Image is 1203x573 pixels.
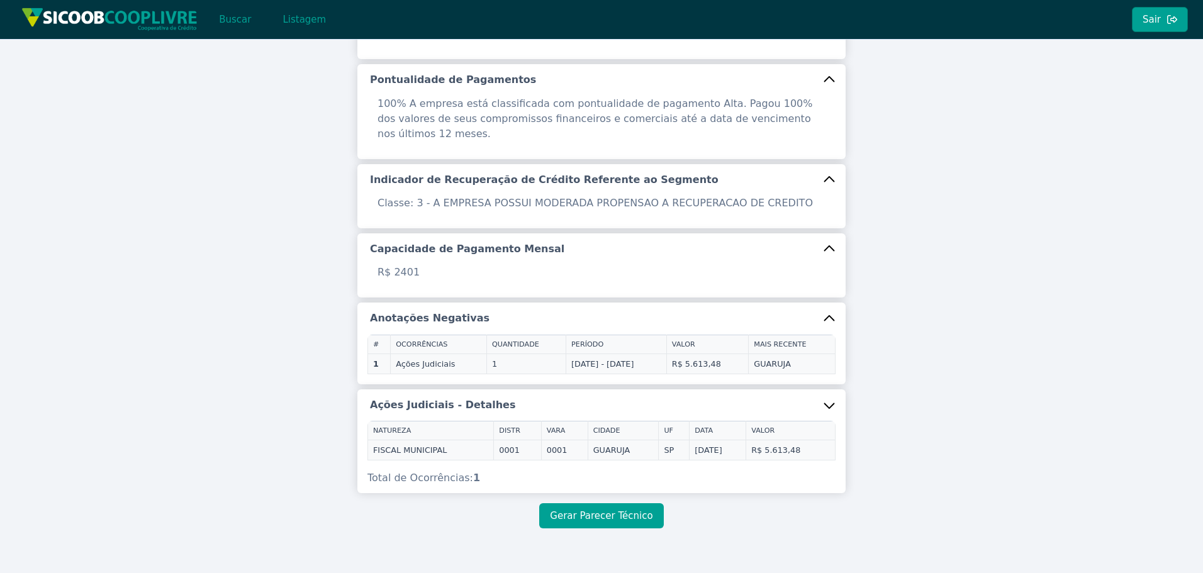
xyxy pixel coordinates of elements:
[272,7,337,32] button: Listagem
[368,353,391,374] th: 1
[1132,7,1188,32] button: Sair
[370,173,719,187] h5: Indicador de Recuperação de Crédito Referente ao Segmento
[368,421,494,440] th: Natureza
[357,64,846,96] button: Pontualidade de Pagamentos
[494,421,541,440] th: Distr
[566,353,667,374] td: [DATE] - [DATE]
[486,353,566,374] td: 1
[370,311,490,325] h5: Anotações Negativas
[541,440,588,460] td: 0001
[746,421,836,440] th: Valor
[746,440,836,460] td: R$ 5.613,48
[21,8,198,31] img: img/sicoob_cooplivre.png
[690,421,746,440] th: Data
[357,389,846,421] button: Ações Judiciais - Detalhes
[666,335,749,353] th: Valor
[370,73,536,87] h5: Pontualidade de Pagamentos
[368,440,494,460] td: FISCAL MUNICIPAL
[494,440,541,460] td: 0001
[368,335,391,353] th: #
[391,335,487,353] th: Ocorrências
[357,164,846,196] button: Indicador de Recuperação de Crédito Referente ao Segmento
[367,470,836,486] p: Total de Ocorrências:
[749,353,836,374] td: GUARUJA
[659,421,690,440] th: UF
[539,503,663,528] button: Gerar Parecer Técnico
[690,440,746,460] td: [DATE]
[473,472,480,484] strong: 1
[370,196,833,211] p: Classe: 3 - A EMPRESA POSSUI MODERADA PROPENSAO A RECUPERACAO DE CREDITO
[666,353,749,374] td: R$ 5.613,48
[208,7,262,32] button: Buscar
[357,303,846,334] button: Anotações Negativas
[370,265,833,280] p: R$ 2401
[541,421,588,440] th: Vara
[659,440,690,460] td: SP
[391,353,487,374] td: Ações Judiciais
[749,335,836,353] th: Mais recente
[370,96,833,142] p: 100% A empresa está classificada com pontualidade de pagamento Alta. Pagou 100% dos valores de se...
[370,242,564,256] h5: Capacidade de Pagamento Mensal
[370,398,515,412] h5: Ações Judiciais - Detalhes
[486,335,566,353] th: Quantidade
[588,440,659,460] td: GUARUJA
[566,335,667,353] th: Período
[357,233,846,265] button: Capacidade de Pagamento Mensal
[588,421,659,440] th: Cidade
